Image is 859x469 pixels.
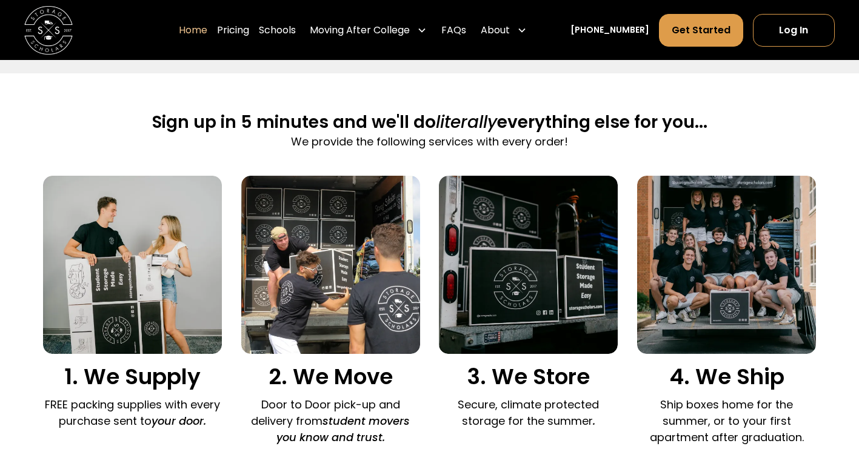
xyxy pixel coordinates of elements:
a: Log In [753,14,835,47]
img: We store your boxes. [439,176,618,354]
img: Door to door pick and delivery. [241,176,420,354]
h3: 2. We Move [241,364,420,390]
h3: 4. We Ship [637,364,816,390]
div: About [481,23,510,38]
p: FREE packing supplies with every purchase sent to [43,397,222,430]
p: Door to Door pick-up and delivery from [241,397,420,446]
a: [PHONE_NUMBER] [570,24,649,36]
p: Secure, climate protected storage for the summer [439,397,618,430]
a: Get Started [659,14,743,47]
a: Schools [259,13,296,47]
em: . [593,413,595,428]
h3: 3. We Store [439,364,618,390]
p: Ship boxes home for the summer, or to your first apartment after graduation. [637,397,816,446]
em: student movers you know and trust. [276,413,410,445]
em: your door. [152,413,206,428]
span: literally [436,110,497,134]
div: Moving After College [310,23,410,38]
p: We provide the following services with every order! [152,134,707,150]
h3: 1. We Supply [43,364,222,390]
img: Storage Scholars main logo [24,6,73,55]
div: Moving After College [305,13,432,47]
a: FAQs [441,13,466,47]
img: We supply packing materials. [43,176,222,354]
a: Pricing [217,13,249,47]
img: We ship your belongings. [637,176,816,354]
a: Home [179,13,207,47]
h2: Sign up in 5 minutes and we'll do everything else for you... [152,111,707,133]
div: About [476,13,532,47]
